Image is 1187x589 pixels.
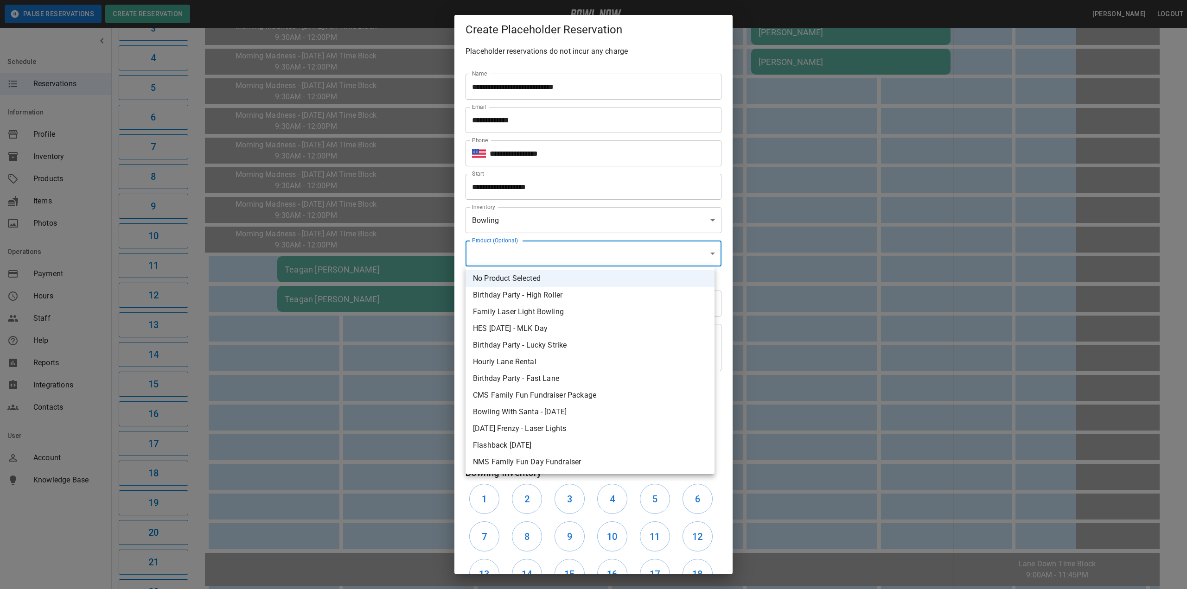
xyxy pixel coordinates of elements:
li: CMS Family Fun Fundraiser Package [466,387,715,404]
li: Family Laser Light Bowling [466,304,715,320]
li: Flashback [DATE] [466,437,715,454]
li: Hourly Lane Rental [466,354,715,370]
li: Birthday Party - Fast Lane [466,370,715,387]
li: HES [DATE] - MLK Day [466,320,715,337]
li: Birthday Party - High Roller [466,287,715,304]
li: No Product Selected [466,270,715,287]
li: Birthday Party - Lucky Strike [466,337,715,354]
li: Bowling With Santa - [DATE] [466,404,715,420]
li: [DATE] Frenzy - Laser Lights [466,420,715,437]
li: NMS Family Fun Day Fundraiser [466,454,715,470]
